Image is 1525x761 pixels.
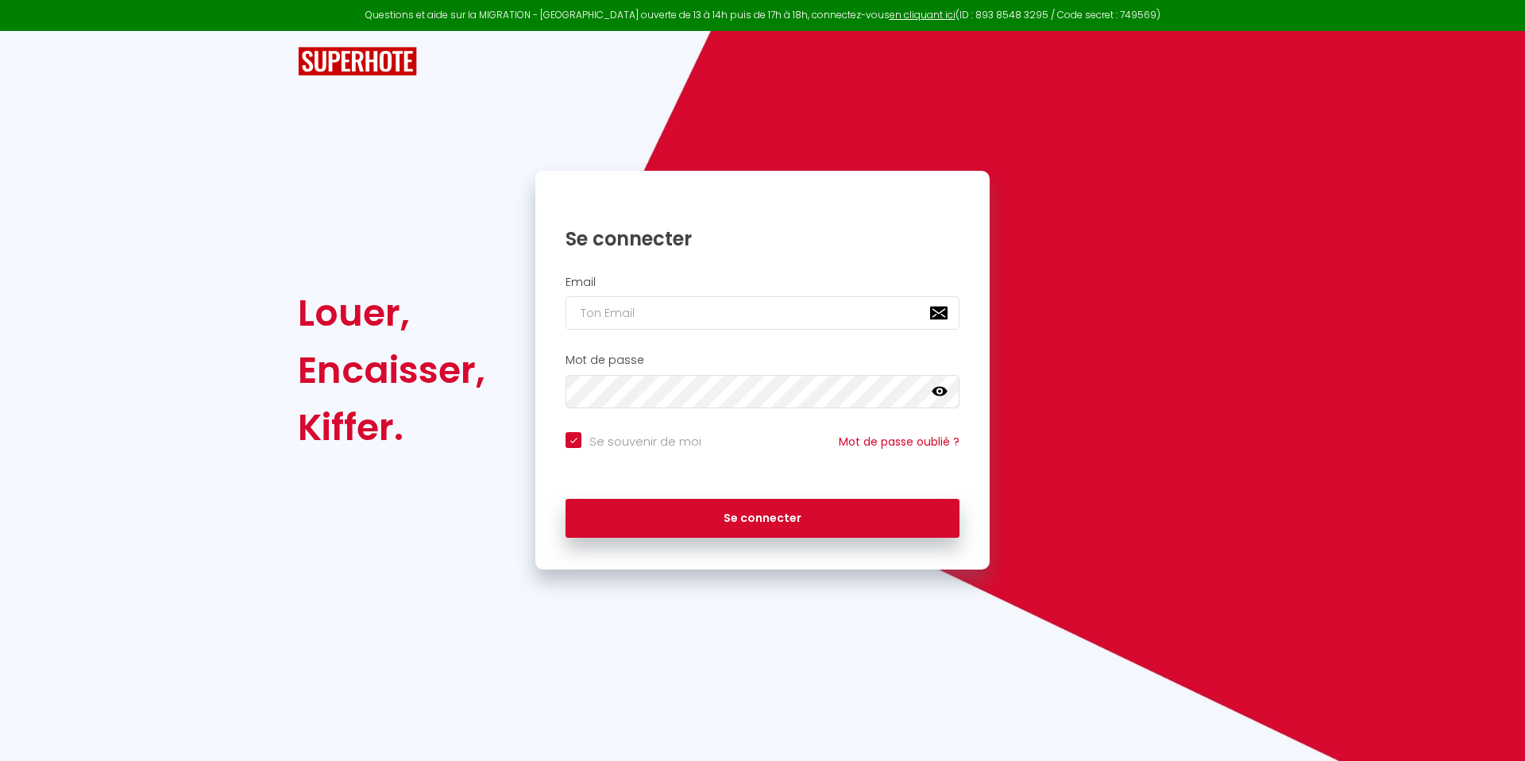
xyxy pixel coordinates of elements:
[566,296,959,330] input: Ton Email
[298,284,485,342] div: Louer,
[298,47,417,76] img: SuperHote logo
[298,342,485,399] div: Encaisser,
[839,434,959,450] a: Mot de passe oublié ?
[566,276,959,289] h2: Email
[298,399,485,456] div: Kiffer.
[890,8,956,21] a: en cliquant ici
[566,353,959,367] h2: Mot de passe
[566,226,959,251] h1: Se connecter
[566,499,959,539] button: Se connecter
